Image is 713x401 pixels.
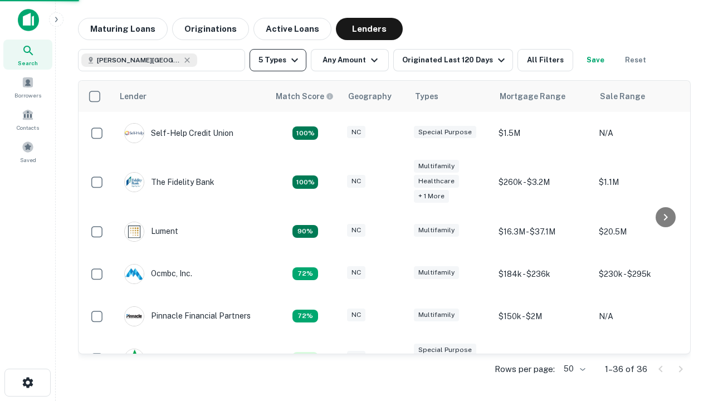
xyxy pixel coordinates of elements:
div: Atlantic Union Bank [124,349,223,369]
th: Lender [113,81,269,112]
div: NC [347,351,365,364]
img: picture [125,307,144,326]
a: Contacts [3,104,52,134]
img: picture [125,265,144,283]
button: Originations [172,18,249,40]
div: Healthcare [414,175,459,188]
div: 50 [559,361,587,377]
button: Reset [618,49,653,71]
a: Borrowers [3,72,52,102]
td: $1.1M [593,154,694,211]
a: Saved [3,136,52,167]
div: Matching Properties: 10, hasApolloMatch: undefined [292,126,318,140]
button: Save your search to get updates of matches that match your search criteria. [578,49,613,71]
div: Multifamily [414,160,459,173]
div: NC [347,224,365,237]
div: Geography [348,90,392,103]
td: $20.5M [593,211,694,253]
div: Matching Properties: 6, hasApolloMatch: undefined [292,175,318,189]
th: Sale Range [593,81,694,112]
div: Self-help Credit Union [124,123,233,143]
div: Originated Last 120 Days [402,53,508,67]
span: Contacts [17,123,39,132]
div: Mortgage Range [500,90,565,103]
button: Active Loans [253,18,331,40]
button: All Filters [517,49,573,71]
div: Matching Properties: 4, hasApolloMatch: undefined [292,267,318,281]
button: Lenders [336,18,403,40]
span: Search [18,58,38,67]
div: Sale Range [600,90,645,103]
div: NC [347,126,365,139]
td: $16.3M - $37.1M [493,211,593,253]
div: The Fidelity Bank [124,172,214,192]
a: Search [3,40,52,70]
div: Lender [120,90,146,103]
button: Originated Last 120 Days [393,49,513,71]
div: Pinnacle Financial Partners [124,306,251,326]
div: Capitalize uses an advanced AI algorithm to match your search with the best lender. The match sco... [276,90,334,102]
span: Saved [20,155,36,164]
td: $246.5k - $895k [493,338,593,380]
div: Special Purpose [414,344,476,356]
th: Mortgage Range [493,81,593,112]
p: 1–36 of 36 [605,363,647,376]
img: picture [125,222,144,241]
div: Matching Properties: 3, hasApolloMatch: undefined [292,352,318,365]
img: picture [125,173,144,192]
img: picture [125,349,144,368]
div: NC [347,175,365,188]
div: Lument [124,222,178,242]
div: NC [347,266,365,279]
span: Borrowers [14,91,41,100]
th: Types [408,81,493,112]
div: Types [415,90,438,103]
th: Capitalize uses an advanced AI algorithm to match your search with the best lender. The match sco... [269,81,341,112]
div: Multifamily [414,309,459,321]
img: picture [125,124,144,143]
h6: Match Score [276,90,331,102]
div: Ocmbc, Inc. [124,264,192,284]
div: NC [347,309,365,321]
button: Any Amount [311,49,389,71]
img: capitalize-icon.png [18,9,39,31]
div: Matching Properties: 4, hasApolloMatch: undefined [292,310,318,323]
td: $260k - $3.2M [493,154,593,211]
td: $150k - $2M [493,295,593,338]
td: $184k - $236k [493,253,593,295]
iframe: Chat Widget [657,312,713,365]
div: Special Purpose [414,126,476,139]
td: N/A [593,112,694,154]
td: N/A [593,295,694,338]
div: Multifamily [414,224,459,237]
div: Matching Properties: 5, hasApolloMatch: undefined [292,225,318,238]
p: Rows per page: [495,363,555,376]
span: [PERSON_NAME][GEOGRAPHIC_DATA], [GEOGRAPHIC_DATA] [97,55,180,65]
td: $1.5M [493,112,593,154]
td: $230k - $295k [593,253,694,295]
div: Multifamily [414,266,459,279]
button: 5 Types [250,49,306,71]
td: $290k [593,338,694,380]
button: Maturing Loans [78,18,168,40]
th: Geography [341,81,408,112]
div: + 1 more [414,190,449,203]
